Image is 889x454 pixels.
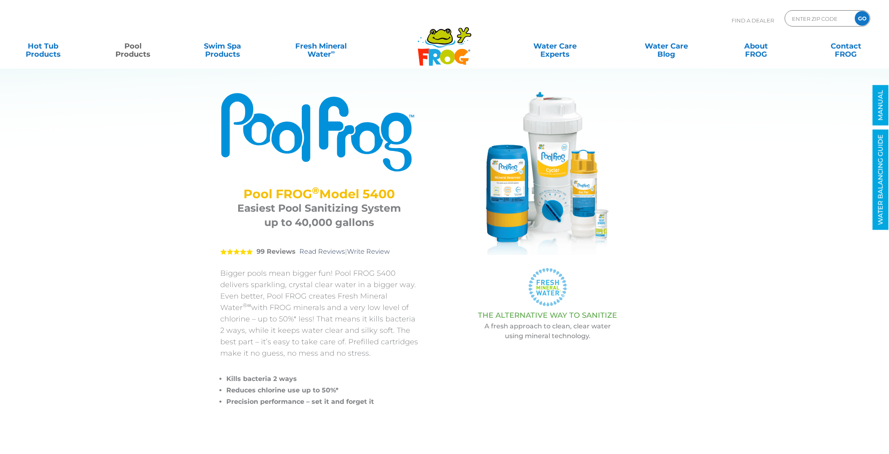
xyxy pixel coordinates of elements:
a: PoolProducts [98,38,168,54]
input: GO [855,11,869,26]
div: | [220,236,418,268]
a: Fresh MineralWater∞ [277,38,365,54]
a: Water CareExperts [498,38,611,54]
a: ContactFROG [811,38,881,54]
h2: Pool FROG Model 5400 [230,187,408,201]
sup: ∞ [331,49,335,55]
strong: 99 Reviews [257,248,296,255]
p: Find A Dealer [732,10,774,31]
img: Frog Products Logo [413,16,476,66]
li: Precision performance – set it and forget it [226,396,418,407]
p: Bigger pools mean bigger fun! Pool FROG 5400 delivers sparkling, crystal clear water in a bigger ... [220,268,418,359]
span: 5 [220,248,253,255]
li: Reduces chlorine use up to 50%* [226,385,418,396]
a: WATER BALANCING GUIDE [873,130,889,230]
a: MANUAL [873,85,889,126]
a: Swim SpaProducts [188,38,257,54]
img: Product Logo [220,92,418,173]
sup: ® [312,185,319,196]
li: Kills bacteria 2 ways [226,373,418,385]
sup: ®∞ [243,302,251,308]
a: Write Review [347,248,390,255]
p: A fresh approach to clean, clear water using mineral technology. [438,321,657,341]
h3: THE ALTERNATIVE WAY TO SANITIZE [438,311,657,319]
a: Read Reviews [299,248,345,255]
h3: Easiest Pool Sanitizing System up to 40,000 gallons [230,201,408,230]
a: AboutFROG [721,38,791,54]
a: Water CareBlog [632,38,701,54]
a: Hot TubProducts [8,38,78,54]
